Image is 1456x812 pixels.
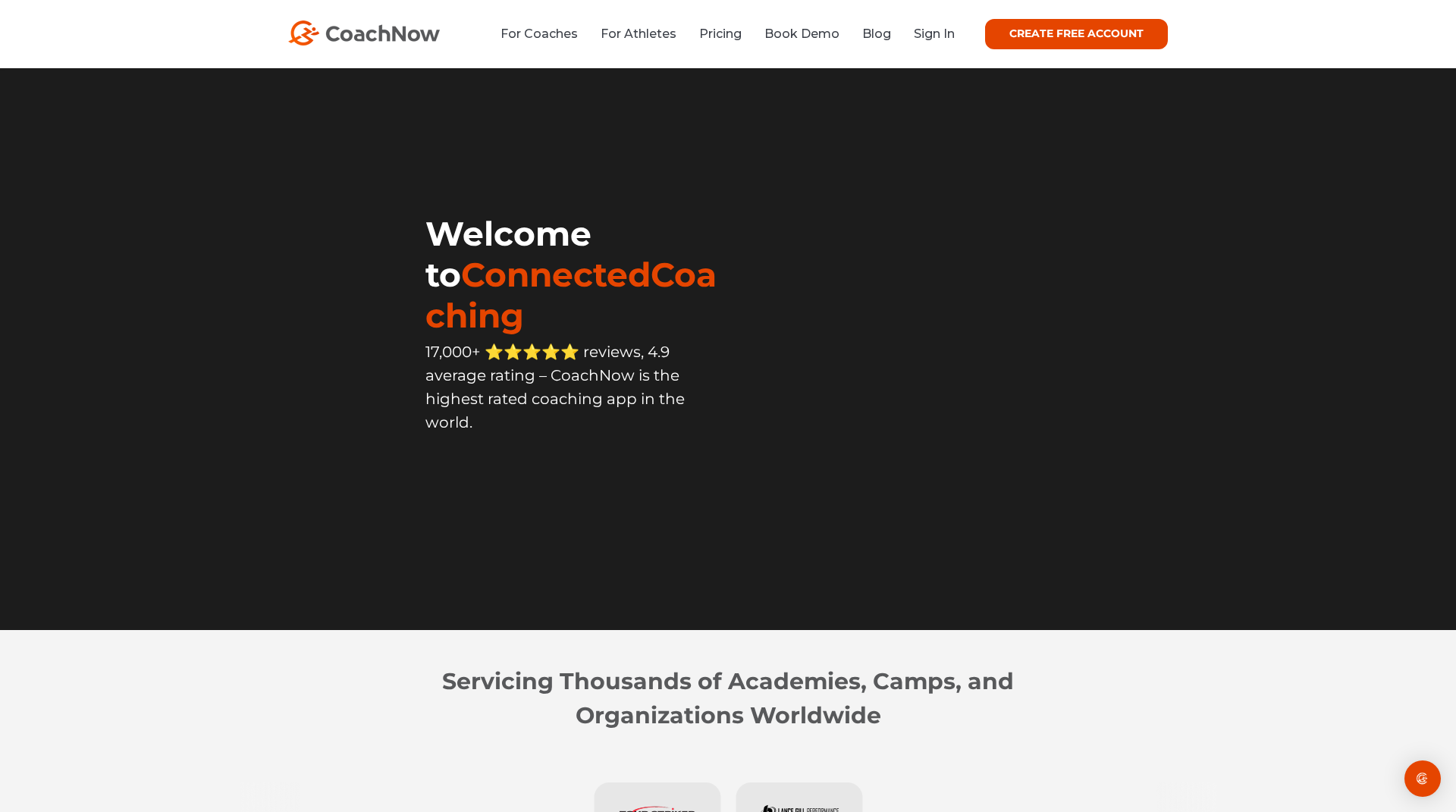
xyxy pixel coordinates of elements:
[862,27,891,41] a: Blog
[425,213,728,336] h1: Welcome to
[425,343,685,431] span: 17,000+ ⭐️⭐️⭐️⭐️⭐️ reviews, 4.9 average rating – CoachNow is the highest rated coaching app in th...
[601,27,676,41] a: For Athletes
[914,27,955,41] a: Sign In
[288,20,440,45] img: CoachNow Logo
[442,667,1014,729] strong: Servicing Thousands of Academies, Camps, and Organizations Worldwide
[425,254,717,336] span: ConnectedCoaching
[425,467,728,513] iframe: Embedded CTA
[764,27,839,41] a: Book Demo
[1404,760,1441,797] div: Open Intercom Messenger
[985,19,1168,49] a: CREATE FREE ACCOUNT
[500,27,578,41] a: For Coaches
[699,27,742,41] a: Pricing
